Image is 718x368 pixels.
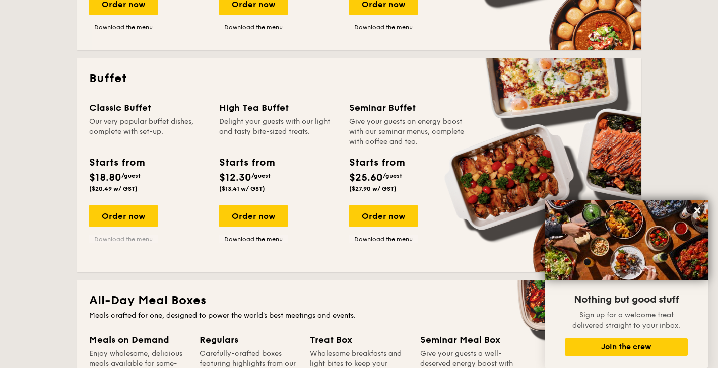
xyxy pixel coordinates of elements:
span: Nothing but good stuff [574,293,679,306]
div: Delight your guests with our light and tasty bite-sized treats. [219,117,337,147]
a: Download the menu [219,23,288,31]
a: Download the menu [89,235,158,243]
span: /guest [121,172,141,179]
div: Classic Buffet [89,101,207,115]
div: Starts from [219,155,274,170]
span: ($20.49 w/ GST) [89,185,138,192]
a: Download the menu [219,235,288,243]
div: Order now [349,205,418,227]
span: $25.60 [349,172,383,184]
div: Meals on Demand [89,333,187,347]
img: DSC07876-Edit02-Large.jpeg [545,200,708,280]
span: $12.30 [219,172,251,184]
a: Download the menu [349,235,418,243]
h2: Buffet [89,70,629,87]
div: Regulars [200,333,298,347]
button: Join the crew [565,338,688,356]
div: Give your guests an energy boost with our seminar menus, complete with coffee and tea. [349,117,467,147]
span: ($13.41 w/ GST) [219,185,265,192]
span: $18.80 [89,172,121,184]
div: Treat Box [310,333,408,347]
span: /guest [251,172,271,179]
div: Starts from [349,155,404,170]
div: Our very popular buffet dishes, complete with set-up. [89,117,207,147]
span: Sign up for a welcome treat delivered straight to your inbox. [572,311,680,330]
div: Starts from [89,155,144,170]
div: Seminar Meal Box [420,333,518,347]
div: Order now [89,205,158,227]
button: Close [689,202,705,218]
a: Download the menu [89,23,158,31]
span: ($27.90 w/ GST) [349,185,397,192]
div: Meals crafted for one, designed to power the world's best meetings and events. [89,311,629,321]
div: Order now [219,205,288,227]
span: /guest [383,172,402,179]
a: Download the menu [349,23,418,31]
div: High Tea Buffet [219,101,337,115]
div: Seminar Buffet [349,101,467,115]
h2: All-Day Meal Boxes [89,292,629,309]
